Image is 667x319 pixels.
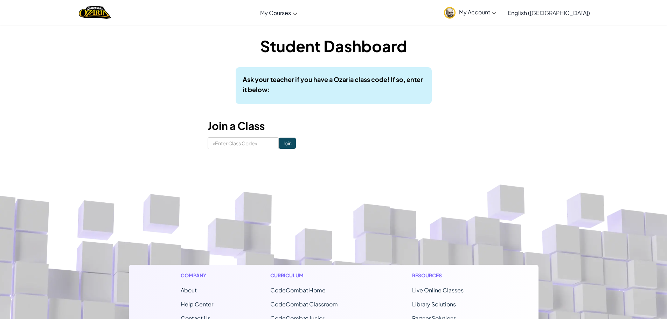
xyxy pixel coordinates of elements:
a: Library Solutions [412,300,456,308]
span: My Courses [260,9,291,16]
input: Join [279,138,296,149]
img: Home [79,5,111,20]
span: My Account [459,8,496,16]
h1: Student Dashboard [208,35,460,57]
h1: Resources [412,272,487,279]
a: English ([GEOGRAPHIC_DATA]) [504,3,593,22]
a: My Courses [257,3,301,22]
h3: Join a Class [208,118,460,134]
span: English ([GEOGRAPHIC_DATA]) [508,9,590,16]
h1: Curriculum [270,272,355,279]
a: CodeCombat Classroom [270,300,338,308]
a: Live Online Classes [412,286,464,294]
a: About [181,286,197,294]
img: avatar [444,7,456,19]
h1: Company [181,272,213,279]
span: CodeCombat Home [270,286,326,294]
a: Ozaria by CodeCombat logo [79,5,111,20]
a: Help Center [181,300,213,308]
input: <Enter Class Code> [208,137,279,149]
b: Ask your teacher if you have a Ozaria class code! If so, enter it below: [243,75,423,93]
a: My Account [440,1,500,23]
